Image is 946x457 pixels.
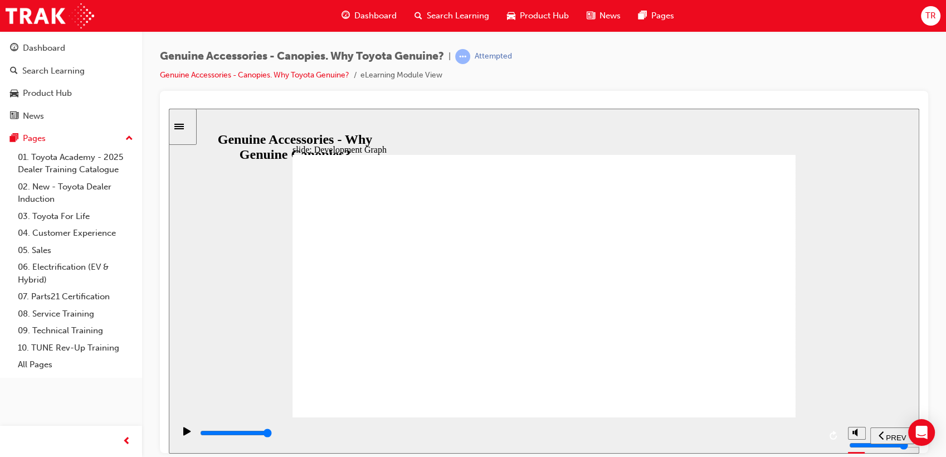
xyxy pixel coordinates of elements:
div: News [23,110,44,123]
button: Pages [4,128,138,149]
a: pages-iconPages [630,4,683,27]
button: DashboardSearch LearningProduct HubNews [4,36,138,128]
span: Genuine Accessories - Canopies. Why Toyota Genuine? [160,50,444,63]
a: Search Learning [4,61,138,81]
a: 05. Sales [13,242,138,259]
span: guage-icon [342,9,350,23]
a: 09. Technical Training [13,322,138,339]
span: Product Hub [520,9,569,22]
span: learningRecordVerb_ATTEMPT-icon [455,49,470,64]
div: playback controls [6,309,674,345]
a: 10. TUNE Rev-Up Training [13,339,138,357]
div: Dashboard [23,42,65,55]
a: Product Hub [4,83,138,104]
span: up-icon [125,132,133,146]
span: news-icon [587,9,595,23]
span: news-icon [10,111,18,121]
span: Pages [651,9,674,22]
a: News [4,106,138,127]
a: 06. Electrification (EV & Hybrid) [13,259,138,288]
span: search-icon [415,9,422,23]
button: play/pause [6,318,25,337]
button: replay [657,319,674,336]
div: Open Intercom Messenger [908,419,935,446]
a: 02. New - Toyota Dealer Induction [13,178,138,208]
a: 04. Customer Experience [13,225,138,242]
a: car-iconProduct Hub [498,4,578,27]
span: pages-icon [10,134,18,144]
a: 01. Toyota Academy - 2025 Dealer Training Catalogue [13,149,138,178]
a: Genuine Accessories - Canopies. Why Toyota Genuine? [160,70,349,80]
span: Dashboard [354,9,397,22]
a: Dashboard [4,38,138,59]
div: Pages [23,132,46,145]
img: Trak [6,3,94,28]
a: All Pages [13,356,138,373]
a: guage-iconDashboard [333,4,406,27]
span: guage-icon [10,43,18,54]
span: pages-icon [638,9,647,23]
span: search-icon [10,66,18,76]
input: slide progress [31,320,103,329]
span: PREV [717,325,737,333]
span: Search Learning [427,9,489,22]
div: Search Learning [22,65,85,77]
span: car-icon [10,89,18,99]
span: News [599,9,621,22]
li: eLearning Module View [360,69,442,82]
button: previous [701,319,745,336]
div: Attempted [475,51,512,62]
span: prev-icon [123,435,131,449]
div: Product Hub [23,87,72,100]
div: misc controls [679,309,696,345]
span: car-icon [507,9,515,23]
a: 03. Toyota For Life [13,208,138,225]
a: 07. Parts21 Certification [13,288,138,305]
button: TR [921,6,940,26]
a: 08. Service Training [13,305,138,323]
a: news-iconNews [578,4,630,27]
input: volume [680,332,752,341]
span: | [448,50,451,63]
a: search-iconSearch Learning [406,4,498,27]
span: TR [925,9,936,22]
nav: slide navigation [701,309,745,345]
button: volume [679,318,697,331]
